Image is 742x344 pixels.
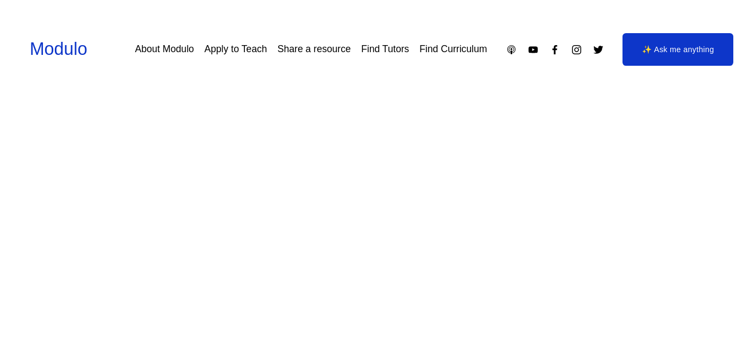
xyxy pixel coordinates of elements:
[622,33,733,66] a: ✨ Ask me anything
[549,44,561,55] a: Facebook
[527,44,539,55] a: YouTube
[135,40,194,59] a: About Modulo
[506,44,517,55] a: Apple Podcasts
[30,39,87,59] a: Modulo
[361,40,409,59] a: Find Tutors
[419,40,487,59] a: Find Curriculum
[593,44,604,55] a: Twitter
[278,40,351,59] a: Share a resource
[571,44,582,55] a: Instagram
[204,40,267,59] a: Apply to Teach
